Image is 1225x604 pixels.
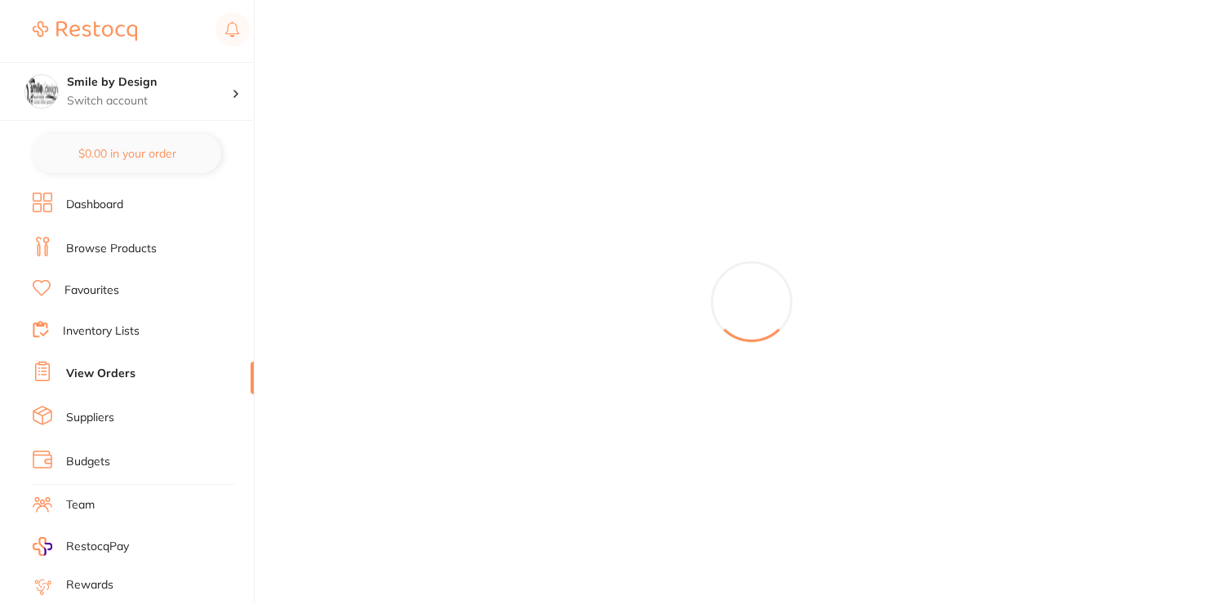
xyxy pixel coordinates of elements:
a: Rewards [66,577,113,593]
img: Restocq Logo [33,21,137,41]
a: Budgets [66,454,110,470]
a: Team [66,497,95,513]
a: Browse Products [66,241,157,257]
img: RestocqPay [33,537,52,556]
a: Favourites [64,282,119,299]
a: Inventory Lists [63,323,140,340]
a: Dashboard [66,197,123,213]
a: View Orders [66,366,135,382]
a: RestocqPay [33,537,129,556]
a: Restocq Logo [33,12,137,50]
p: Switch account [67,93,232,109]
img: Smile by Design [25,75,58,108]
a: Suppliers [66,410,114,426]
h4: Smile by Design [67,74,232,91]
button: $0.00 in your order [33,134,221,173]
span: RestocqPay [66,539,129,555]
